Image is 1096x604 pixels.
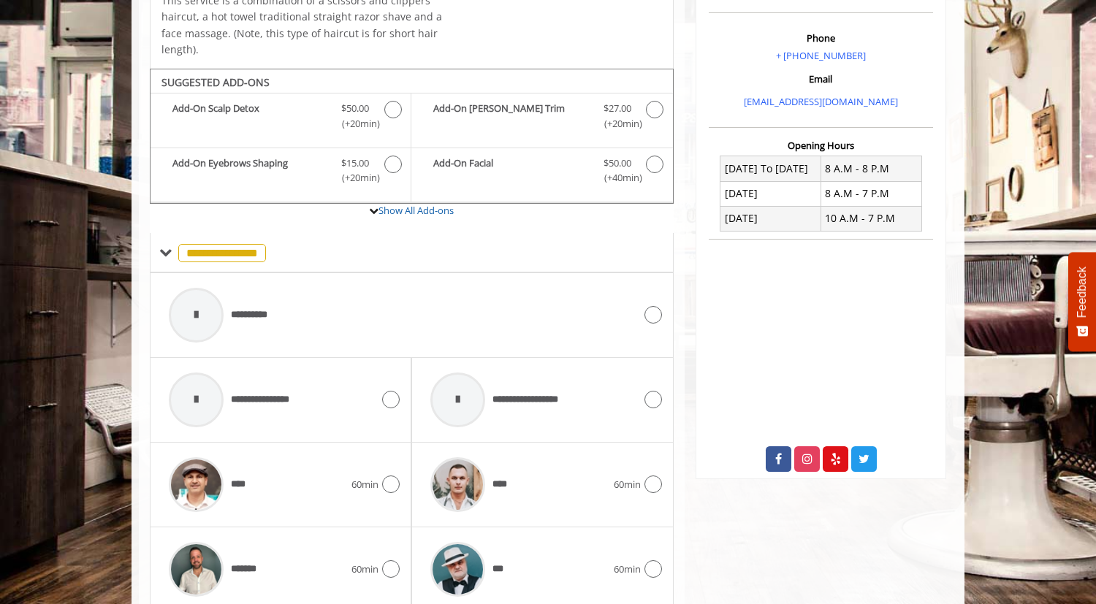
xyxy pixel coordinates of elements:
b: Add-On Scalp Detox [172,101,327,131]
span: (+20min ) [595,116,639,131]
label: Add-On Facial [419,156,665,190]
b: SUGGESTED ADD-ONS [161,75,270,89]
a: [EMAIL_ADDRESS][DOMAIN_NAME] [744,95,898,108]
div: The Made Man Haircut And Shave Add-onS [150,69,674,204]
span: 60min [351,562,378,577]
label: Add-On Scalp Detox [158,101,403,135]
a: + [PHONE_NUMBER] [776,49,866,62]
b: Add-On Eyebrows Shaping [172,156,327,186]
td: 8 A.M - 8 P.M [821,156,921,181]
span: Feedback [1076,267,1089,318]
td: 10 A.M - 7 P.M [821,206,921,231]
span: 60min [351,477,378,492]
td: [DATE] [720,181,821,206]
span: $27.00 [604,101,631,116]
td: 8 A.M - 7 P.M [821,181,921,206]
td: [DATE] To [DATE] [720,156,821,181]
span: $15.00 [341,156,369,171]
span: 60min [614,562,641,577]
h3: Opening Hours [709,140,933,150]
span: (+40min ) [595,170,639,186]
button: Feedback - Show survey [1068,252,1096,351]
h3: Email [712,74,929,84]
b: Add-On Facial [433,156,588,186]
span: 60min [614,477,641,492]
label: Add-On Eyebrows Shaping [158,156,403,190]
span: (+20min ) [334,116,377,131]
span: $50.00 [341,101,369,116]
a: Show All Add-ons [378,204,454,217]
span: (+20min ) [334,170,377,186]
span: $50.00 [604,156,631,171]
td: [DATE] [720,206,821,231]
b: Add-On [PERSON_NAME] Trim [433,101,588,131]
label: Add-On Beard Trim [419,101,665,135]
h3: Phone [712,33,929,43]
